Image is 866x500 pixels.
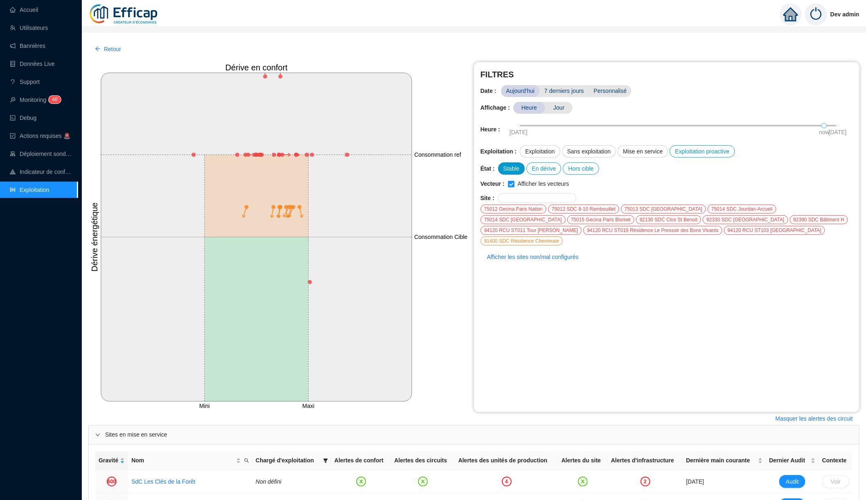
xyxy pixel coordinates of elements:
[481,250,585,264] button: Afficher les sites non/mal configurés
[391,451,455,470] th: Alertes des circuits
[323,458,328,463] span: filter
[641,477,650,486] div: 2
[89,426,859,444] div: Sites en mise en service
[128,451,252,470] th: Nom
[256,478,281,485] span: Non défini
[779,475,805,488] button: Audit
[558,451,608,470] th: Alertes du site
[481,180,505,188] span: Vecteur :
[540,85,589,97] span: 7 derniers jours
[131,478,195,485] a: SdC Les Clés de la Forêt
[545,102,573,114] span: Jour
[10,151,72,157] a: clusterDéploiement sondes
[95,432,100,437] span: expanded
[481,194,495,203] span: Site :
[563,162,599,175] div: Hors cible
[526,162,561,175] div: En dérive
[481,147,517,156] span: Exploitation :
[683,451,766,470] th: Dernière main courante
[481,69,853,80] span: FILTRES
[766,451,819,470] th: Dernier Audit
[708,205,776,214] div: 75014 SDC Jourdan-Arcueil
[520,145,560,158] div: Exploitation
[724,226,826,235] div: 94120 RCU ST103 [GEOGRAPHIC_DATA]
[10,97,58,103] a: monitorMonitoring48
[10,7,38,13] a: homeAccueil
[567,215,634,224] div: 75015 Gecina Paris Blomet
[819,451,853,470] th: Contexte
[481,87,502,95] span: Date :
[225,63,288,72] tspan: Dérive en confort
[10,43,45,49] a: notificationBannières
[99,456,118,465] span: Gravité
[481,104,510,112] span: Affichage :
[322,455,330,466] span: filter
[481,226,582,235] div: 94120 RCU ST011 Tour [PERSON_NAME]
[589,85,632,97] span: Personnalisé
[703,215,788,224] div: 92330 SDC [GEOGRAPHIC_DATA]
[498,162,525,175] div: Stable
[414,151,461,158] tspan: Consommation ref
[10,25,48,31] a: teamUtilisateurs
[107,477,117,486] div: 600
[95,46,101,52] span: arrow-left
[783,7,798,22] span: home
[20,133,70,139] span: Actions requises 🚨
[829,128,847,137] span: [DATE]
[481,164,495,173] span: État :
[104,45,121,54] span: Retour
[769,456,810,465] span: Dernier Audit
[805,3,827,25] img: power
[302,403,315,409] tspan: Maxi
[10,187,49,193] a: slidersExploitation
[578,477,588,486] span: close-circle
[501,85,540,97] span: Aujourd'hui
[55,97,58,102] span: 8
[830,1,859,27] span: Dev admin
[414,234,468,240] tspan: Consommation Cible
[621,205,706,214] div: 75013 SDC [GEOGRAPHIC_DATA]
[790,215,848,224] div: 92390 SDC Bâtiment H
[822,475,849,488] button: Voir
[418,477,428,486] span: close-circle
[105,430,853,439] span: Sites en mise en service
[510,128,528,137] span: [DATE]
[199,403,210,409] tspan: Mini
[683,470,766,493] td: [DATE]
[608,451,683,470] th: Alertes d'infrastructure
[670,145,735,158] div: Exploitation proactive
[686,456,756,465] span: Dernière main courante
[831,477,841,486] span: Voir
[10,61,55,67] a: databaseDonnées Live
[481,236,563,245] div: 91400 SDC Résidence Chevreuse
[618,145,668,158] div: Mise en service
[10,133,16,139] span: check-square
[455,451,558,470] th: Alertes des unités de production
[243,455,251,466] span: search
[513,102,545,114] span: Heure
[90,203,99,272] tspan: Dérive énergétique
[502,477,512,486] div: 4
[769,412,859,425] button: Masquer les alertes des circuit
[786,477,799,486] span: Audit
[515,180,573,188] span: Afficher les vecteurs
[583,226,722,235] div: 94120 RCU ST019 Résidence Le Pressoir des Bons Vivants
[548,205,619,214] div: 75012 SDC 8-10 Rambouillet
[52,97,55,102] span: 4
[487,253,579,261] span: Afficher les sites non/mal configurés
[256,456,320,465] span: Chargé d'exploitation
[331,451,391,470] th: Alertes de confort
[10,115,36,121] a: codeDebug
[356,477,366,486] span: close-circle
[481,125,500,134] span: Heure :
[819,128,830,137] span: now
[88,43,128,56] button: Retour
[636,215,701,224] div: 92130 SDC Clos St Benoit
[481,205,547,214] div: 75012 Gecina Paris Nation
[95,451,128,470] th: Gravité
[131,456,234,465] span: Nom
[10,79,40,85] a: questionSupport
[562,145,616,158] div: Sans exploitation
[776,414,853,423] span: Masquer les alertes des circuit
[481,215,566,224] div: 75014 SDC [GEOGRAPHIC_DATA]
